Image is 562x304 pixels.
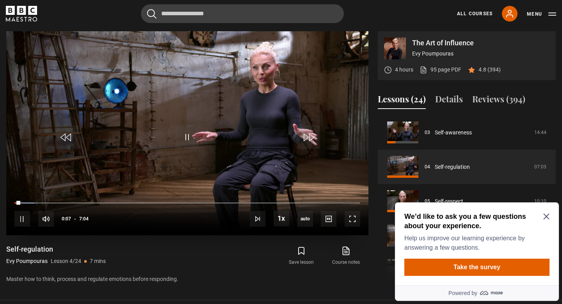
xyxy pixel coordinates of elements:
span: 0:07 [62,212,71,226]
div: Current quality: 360p [297,211,313,227]
button: Mute [38,211,54,227]
a: Self-regulation [435,163,470,171]
button: Captions [321,211,336,227]
span: 7:04 [79,212,89,226]
p: Lesson 4/24 [51,257,81,265]
p: 4.8 (394) [478,66,501,74]
a: Self-respect [435,197,463,206]
a: Powered by maze [3,86,167,102]
button: Playback Rate [274,211,289,226]
p: Evy Poumpouras [6,257,48,265]
button: Save lesson [279,245,324,267]
p: Master how to think, process and regulate emotions before responding. [6,275,368,283]
p: 7 mins [90,257,106,265]
button: Next Lesson [250,211,265,227]
input: Search [141,4,344,23]
p: 4 hours [395,66,413,74]
p: The Art of Influence [412,39,550,46]
a: 95 page PDF [420,66,461,74]
button: Fullscreen [345,211,360,227]
button: Reviews (394) [472,93,525,109]
p: Evy Poumpouras [412,50,550,58]
p: Help us improve our learning experience by answering a few questions. [12,34,155,53]
h2: We’d like to ask you a few questions about your experience. [12,13,155,31]
span: auto [297,211,313,227]
h1: Self-regulation [6,245,106,254]
a: Course notes [324,245,368,267]
a: All Courses [457,10,493,17]
button: Lessons (24) [378,93,426,109]
button: Pause [14,211,30,227]
div: Progress Bar [14,202,360,204]
span: - [74,216,76,222]
button: Details [435,93,463,109]
video-js: Video Player [6,31,368,235]
div: Optional study invitation [3,3,167,102]
button: Close Maze Prompt [151,14,158,20]
a: Self-awareness [435,129,472,137]
button: Toggle navigation [527,10,556,18]
svg: BBC Maestro [6,6,37,21]
button: Submit the search query [147,9,157,19]
button: Take the survey [12,59,158,77]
